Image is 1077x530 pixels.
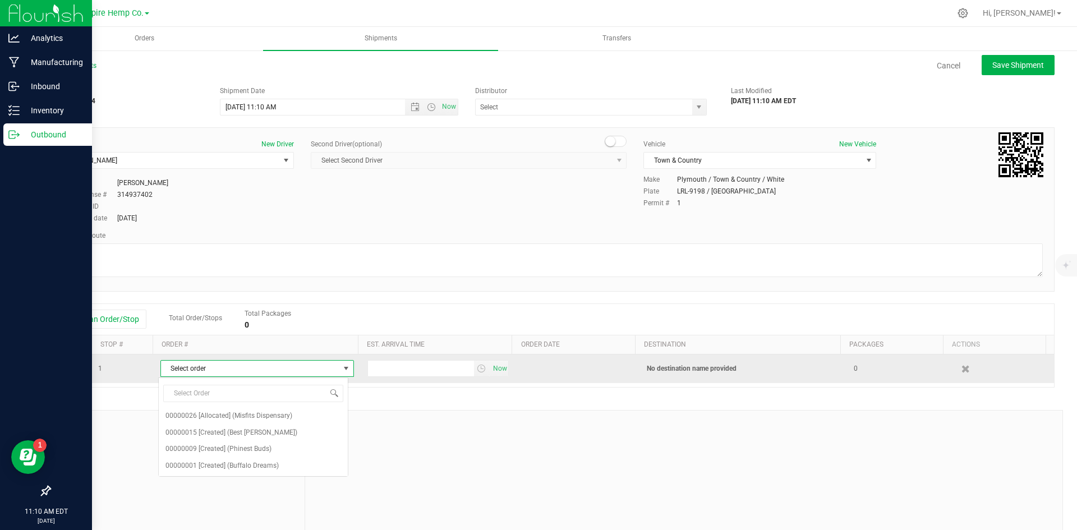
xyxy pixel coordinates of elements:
[163,385,343,402] input: Select Order
[117,213,137,223] div: [DATE]
[849,340,883,348] a: Packages
[943,335,1046,354] th: Actions
[311,139,382,149] label: Second Driver
[998,132,1043,177] img: Scan me!
[227,426,297,440] span: (Best [PERSON_NAME])
[58,310,146,329] button: Add an Order/Stop
[839,139,876,149] button: New Vehicle
[232,409,292,423] span: (Misfits Dispensary)
[169,314,222,322] span: Total Order/Stops
[20,80,87,93] p: Inbound
[199,442,225,457] span: [Created]
[982,55,1055,75] button: Save Shipment
[474,361,490,376] span: select
[119,34,169,43] span: Orders
[5,517,87,525] p: [DATE]
[20,128,87,141] p: Outbound
[992,61,1044,70] span: Save Shipment
[165,409,197,423] span: 00000026
[490,361,509,377] span: Set Current date
[983,8,1056,17] span: Hi, [PERSON_NAME]!
[165,442,197,457] span: 00000009
[8,129,20,140] inline-svg: Outbound
[263,27,498,50] a: Shipments
[367,340,425,348] a: Est. arrival time
[644,153,862,168] span: Town & Country
[862,153,876,168] span: select
[33,439,47,452] iframe: Resource center unread badge
[20,31,87,45] p: Analytics
[499,27,734,50] a: Transfers
[643,198,677,208] label: Permit #
[937,60,960,71] a: Cancel
[100,340,123,348] a: Stop #
[692,99,706,115] span: select
[349,34,412,43] span: Shipments
[117,190,153,200] div: 314937402
[731,86,772,96] label: Last Modified
[20,56,87,69] p: Manufacturing
[644,340,686,348] a: Destination
[165,459,197,473] span: 00000001
[643,139,665,149] label: Vehicle
[643,186,677,196] label: Plate
[476,99,685,115] input: Select
[165,426,197,440] span: 00000015
[11,440,45,474] iframe: Resource center
[490,361,508,376] span: select
[199,409,231,423] span: [Allocated]
[677,198,681,208] div: 1
[117,178,168,188] div: [PERSON_NAME]
[245,310,291,317] span: Total Packages
[731,97,796,105] strong: [DATE] 11:10 AM EDT
[475,86,507,96] label: Distributor
[521,340,560,348] a: Order date
[8,33,20,44] inline-svg: Analytics
[8,105,20,116] inline-svg: Inventory
[956,8,970,19] div: Manage settings
[5,506,87,517] p: 11:10 AM EDT
[422,103,441,112] span: Open the time view
[80,8,144,18] span: Empire Hemp Co.
[220,86,265,96] label: Shipment Date
[677,174,784,185] div: Plymouth / Town & Country / White
[647,363,840,374] p: No destination name provided
[227,459,279,473] span: (Buffalo Dreams)
[8,57,20,68] inline-svg: Manufacturing
[162,340,188,348] a: Order #
[261,139,294,149] button: New Driver
[279,153,293,168] span: select
[98,363,102,374] span: 1
[643,174,677,185] label: Make
[406,103,425,112] span: Open the date view
[49,86,203,96] span: Shipment #
[245,320,249,329] strong: 0
[998,132,1043,177] qrcode: 20250825-004
[352,140,382,148] span: (optional)
[440,99,459,115] span: Set Current date
[227,442,271,457] span: (Phinest Buds)
[199,426,225,440] span: [Created]
[161,361,339,376] span: Select order
[8,81,20,92] inline-svg: Inbound
[587,34,646,43] span: Transfers
[20,104,87,117] p: Inventory
[199,459,225,473] span: [Created]
[677,186,776,196] div: LRL-9198 / [GEOGRAPHIC_DATA]
[27,27,262,50] a: Orders
[854,363,858,374] span: 0
[339,361,353,376] span: select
